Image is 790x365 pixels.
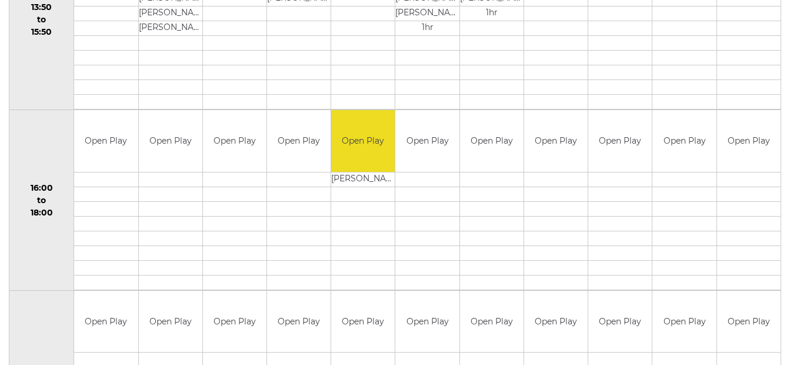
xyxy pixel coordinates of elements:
td: 16:00 to 18:00 [9,110,74,291]
td: Open Play [203,110,266,172]
td: Open Play [74,110,138,172]
td: Open Play [460,110,524,172]
td: [PERSON_NAME] [331,172,395,187]
td: Open Play [652,291,716,353]
td: Open Play [717,110,781,172]
td: 1hr [395,21,459,36]
td: Open Play [331,110,395,172]
td: [PERSON_NAME] [395,6,459,21]
td: Open Play [74,291,138,353]
td: Open Play [395,110,459,172]
td: Open Play [524,110,588,172]
td: Open Play [460,291,524,353]
td: Open Play [267,291,331,353]
td: [PERSON_NAME] [139,6,202,21]
td: Open Play [524,291,588,353]
td: Open Play [331,291,395,353]
td: Open Play [267,110,331,172]
td: 1hr [460,6,524,21]
td: Open Play [652,110,716,172]
td: [PERSON_NAME] [139,21,202,36]
td: Open Play [139,291,202,353]
td: Open Play [717,291,781,353]
td: Open Play [588,291,652,353]
td: Open Play [395,291,459,353]
td: Open Play [588,110,652,172]
td: Open Play [203,291,266,353]
td: Open Play [139,110,202,172]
